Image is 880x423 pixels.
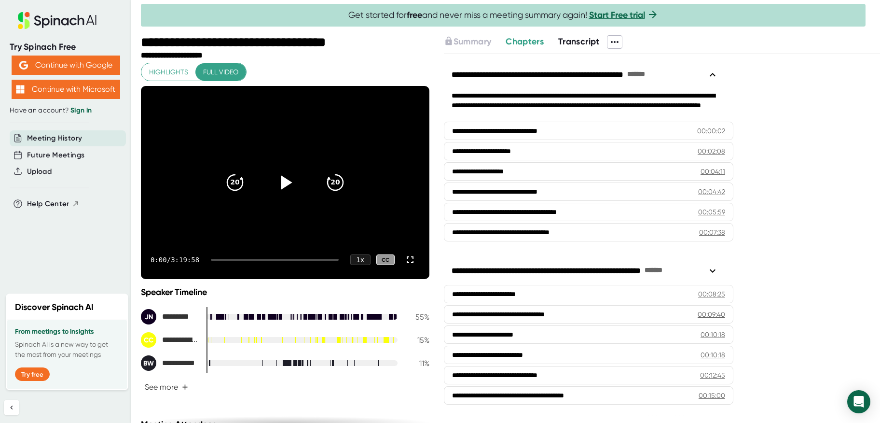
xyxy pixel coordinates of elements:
[698,146,725,156] div: 00:02:08
[15,367,50,381] button: Try free
[444,35,491,48] button: Summary
[141,355,156,371] div: BW
[350,254,371,265] div: 1 x
[141,63,196,81] button: Highlights
[70,106,92,114] a: Sign in
[701,330,725,339] div: 00:10:18
[454,36,491,47] span: Summary
[407,10,422,20] b: free
[701,167,725,176] div: 00:04:11
[405,359,429,368] div: 11 %
[558,36,600,47] span: Transcript
[405,312,429,322] div: 55 %
[12,80,120,99] button: Continue with Microsoft
[27,133,82,144] button: Meeting History
[10,106,122,115] div: Have an account?
[182,383,188,391] span: +
[376,254,395,266] div: CC
[141,309,156,324] div: JN
[149,66,188,78] span: Highlights
[699,227,725,237] div: 00:07:38
[558,35,600,48] button: Transcript
[444,35,506,49] div: Upgrade to access
[698,187,725,197] div: 00:04:42
[27,166,52,177] button: Upload
[141,332,199,348] div: Contact Charlotte
[15,328,119,336] h3: From meetings to insights
[698,289,725,299] div: 00:08:25
[27,150,84,161] button: Future Meetings
[405,336,429,345] div: 15 %
[699,391,725,400] div: 00:15:00
[10,42,122,53] div: Try Spinach Free
[141,332,156,348] div: CC
[12,56,120,75] button: Continue with Google
[151,256,199,264] div: 0:00 / 3:19:58
[141,379,192,395] button: See more+
[141,309,199,324] div: Jason Niu
[141,287,429,297] div: Speaker Timeline
[589,10,645,20] a: Start Free trial
[697,126,725,136] div: 00:00:02
[27,198,80,210] button: Help Center
[701,350,725,360] div: 00:10:18
[506,35,544,48] button: Chapters
[141,355,199,371] div: Bianca Wang
[195,63,246,81] button: Full video
[698,310,725,319] div: 00:09:40
[698,207,725,217] div: 00:05:59
[847,390,870,413] div: Open Intercom Messenger
[203,66,238,78] span: Full video
[15,301,94,314] h2: Discover Spinach AI
[15,339,119,360] p: Spinach AI is a new way to get the most from your meetings
[348,10,659,21] span: Get started for and never miss a meeting summary again!
[27,198,69,210] span: Help Center
[506,36,544,47] span: Chapters
[19,61,28,70] img: Aehbyd4JwY73AAAAAElFTkSuQmCC
[4,400,19,415] button: Collapse sidebar
[700,370,725,380] div: 00:12:45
